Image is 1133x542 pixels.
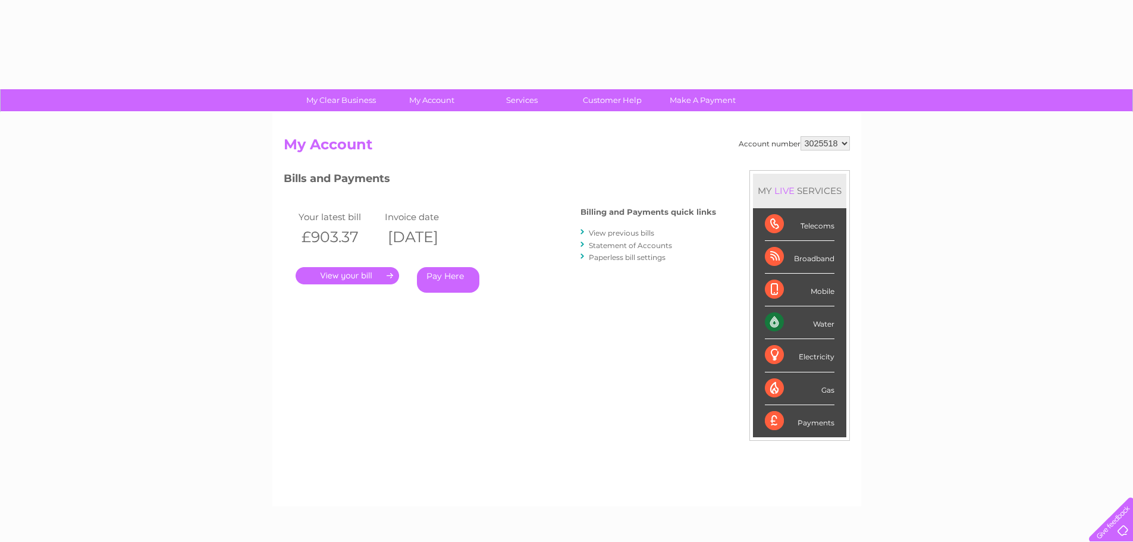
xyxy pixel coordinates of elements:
a: Make A Payment [654,89,752,111]
a: My Clear Business [292,89,390,111]
a: Statement of Accounts [589,241,672,250]
td: Your latest bill [296,209,382,225]
div: MY SERVICES [753,174,846,208]
a: Paperless bill settings [589,253,666,262]
div: Water [765,306,834,339]
div: Mobile [765,274,834,306]
a: Customer Help [563,89,661,111]
div: Account number [739,136,850,151]
div: LIVE [772,185,797,196]
div: Payments [765,405,834,437]
h4: Billing and Payments quick links [580,208,716,217]
th: £903.37 [296,225,382,249]
div: Gas [765,372,834,405]
div: Broadband [765,241,834,274]
th: [DATE] [382,225,468,249]
h2: My Account [284,136,850,159]
a: Pay Here [417,267,479,293]
a: . [296,267,399,284]
td: Invoice date [382,209,468,225]
h3: Bills and Payments [284,170,716,191]
a: Services [473,89,571,111]
div: Telecoms [765,208,834,241]
a: View previous bills [589,228,654,237]
a: My Account [382,89,481,111]
div: Electricity [765,339,834,372]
